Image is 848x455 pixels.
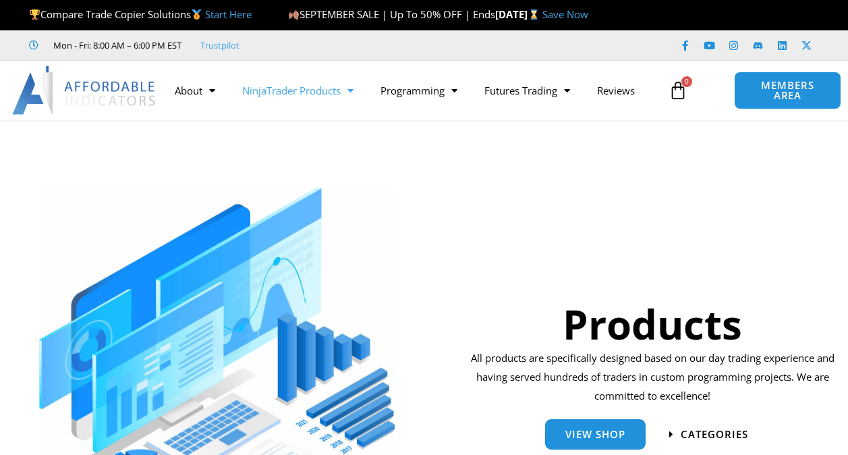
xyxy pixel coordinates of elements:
[529,9,539,20] img: ⌛
[161,75,229,106] a: About
[681,429,748,439] span: categories
[367,75,471,106] a: Programming
[681,76,692,87] span: 0
[288,7,495,21] span: SEPTEMBER SALE | Up To 50% OFF | Ends
[467,296,838,352] h1: Products
[734,72,841,109] a: MEMBERS AREA
[495,7,542,21] strong: [DATE]
[12,66,157,115] img: LogoAI | Affordable Indicators – NinjaTrader
[648,71,708,110] a: 0
[748,80,826,101] span: MEMBERS AREA
[200,37,239,53] a: Trustpilot
[229,75,367,106] a: NinjaTrader Products
[192,9,202,20] img: 🥇
[467,349,838,406] p: All products are specifically designed based on our day trading experience and having served hund...
[29,7,252,21] span: Compare Trade Copier Solutions
[289,9,299,20] img: 🍂
[565,429,625,439] span: View Shop
[50,37,181,53] span: Mon - Fri: 8:00 AM – 6:00 PM EST
[669,429,748,439] a: categories
[161,75,662,106] nav: Menu
[205,7,252,21] a: Start Here
[545,419,646,450] a: View Shop
[471,75,584,106] a: Futures Trading
[30,9,40,20] img: 🏆
[584,75,648,106] a: Reviews
[542,7,588,21] a: Save Now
